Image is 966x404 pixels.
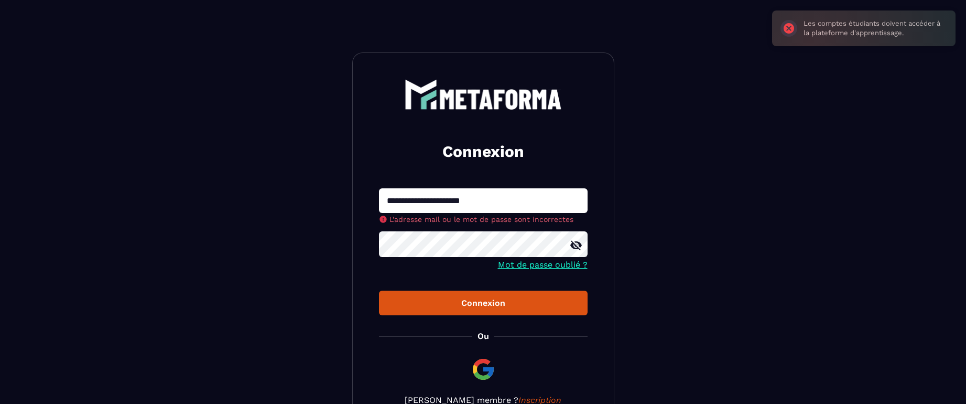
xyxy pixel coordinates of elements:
[379,291,588,315] button: Connexion
[477,331,489,341] p: Ou
[392,141,575,162] h2: Connexion
[498,260,588,270] a: Mot de passe oublié ?
[471,357,496,382] img: google
[387,298,579,308] div: Connexion
[379,79,588,110] a: logo
[389,215,573,224] span: L'adresse mail ou le mot de passe sont incorrectes
[405,79,562,110] img: logo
